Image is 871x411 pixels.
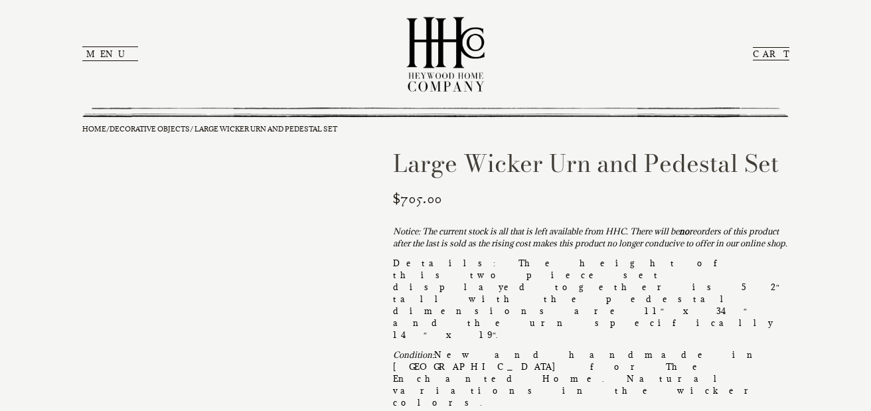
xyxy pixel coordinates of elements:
strong: no [679,226,689,236]
p: Details: The height of this two piece set displayed together is 52″ tall with the pedestal dimens... [393,257,789,341]
a: CART [753,47,789,60]
i: Notice: The current stock is all that is left available from HHC. There will be reorders of this ... [393,226,787,248]
nav: Breadcrumb [82,124,789,134]
h1: Large Wicker Urn and Pedestal Set [393,150,789,177]
a: Decorative Objects [110,124,190,133]
a: Home [82,124,106,133]
em: Condition: [393,349,434,360]
img: Heywood Home Company [396,7,495,101]
bdi: 705.00 [393,190,441,208]
p: New and handmade in [GEOGRAPHIC_DATA] for The Enchanted Home. Natural variations in the wicker co... [393,349,789,408]
span: $ [393,190,400,208]
button: Menu [82,46,138,61]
